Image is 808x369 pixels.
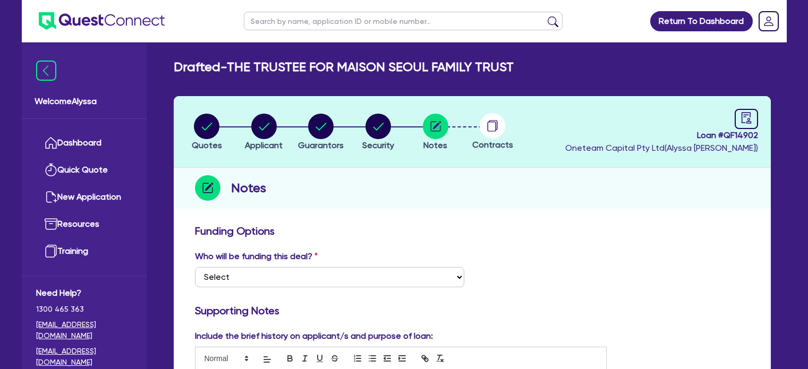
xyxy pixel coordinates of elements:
span: audit [741,112,752,124]
span: Quotes [192,140,222,150]
button: Guarantors [297,113,344,152]
a: audit [735,109,758,129]
img: resources [45,218,57,230]
h3: Funding Options [195,225,750,237]
a: [EMAIL_ADDRESS][DOMAIN_NAME] [36,346,132,368]
img: training [45,245,57,258]
input: Search by name, application ID or mobile number... [244,12,563,30]
button: Security [362,113,395,152]
span: Security [362,140,394,150]
h3: Supporting Notes [195,304,750,317]
label: Include the brief history on applicant/s and purpose of loan: [195,330,433,342]
span: Guarantors [298,140,344,150]
h2: Drafted - THE TRUSTEE FOR MAISON SEOUL FAMILY TRUST [174,59,514,75]
span: Need Help? [36,287,132,299]
span: 1300 465 363 [36,304,132,315]
h2: Notes [231,178,266,198]
img: quest-connect-logo-blue [39,12,165,30]
a: Training [36,238,132,265]
img: quick-quote [45,164,57,176]
a: Dashboard [36,130,132,157]
span: Notes [423,140,447,150]
button: Applicant [244,113,283,152]
button: Quotes [191,113,223,152]
img: new-application [45,191,57,203]
a: [EMAIL_ADDRESS][DOMAIN_NAME] [36,319,132,341]
button: Notes [422,113,449,152]
img: icon-menu-close [36,61,56,81]
a: Return To Dashboard [650,11,753,31]
span: Applicant [245,140,283,150]
a: Resources [36,211,132,238]
span: Welcome Alyssa [35,95,134,108]
a: New Application [36,184,132,211]
img: step-icon [195,175,220,201]
a: Dropdown toggle [755,7,783,35]
span: Loan # QF14902 [565,129,758,142]
span: Contracts [472,140,513,150]
span: Oneteam Capital Pty Ltd ( Alyssa [PERSON_NAME] ) [565,143,758,153]
a: Quick Quote [36,157,132,184]
label: Who will be funding this deal? [195,250,318,263]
